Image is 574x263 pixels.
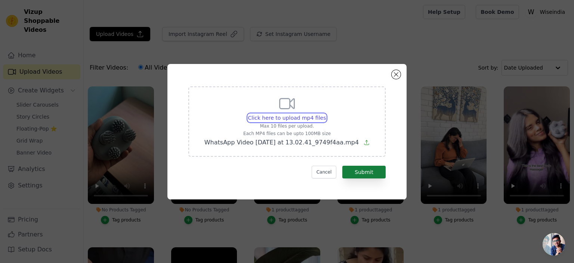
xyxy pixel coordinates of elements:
p: Each MP4 files can be upto 100MB size [204,131,370,137]
button: Close modal [392,70,401,79]
span: Click here to upload mp4 files [248,115,326,121]
button: Submit [342,166,386,178]
div: Open chat [543,233,565,256]
span: WhatsApp Video [DATE] at 13.02.41_9749f4aa.mp4 [204,139,359,146]
button: Cancel [312,166,337,178]
p: Max 10 files per upload. [204,123,370,129]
